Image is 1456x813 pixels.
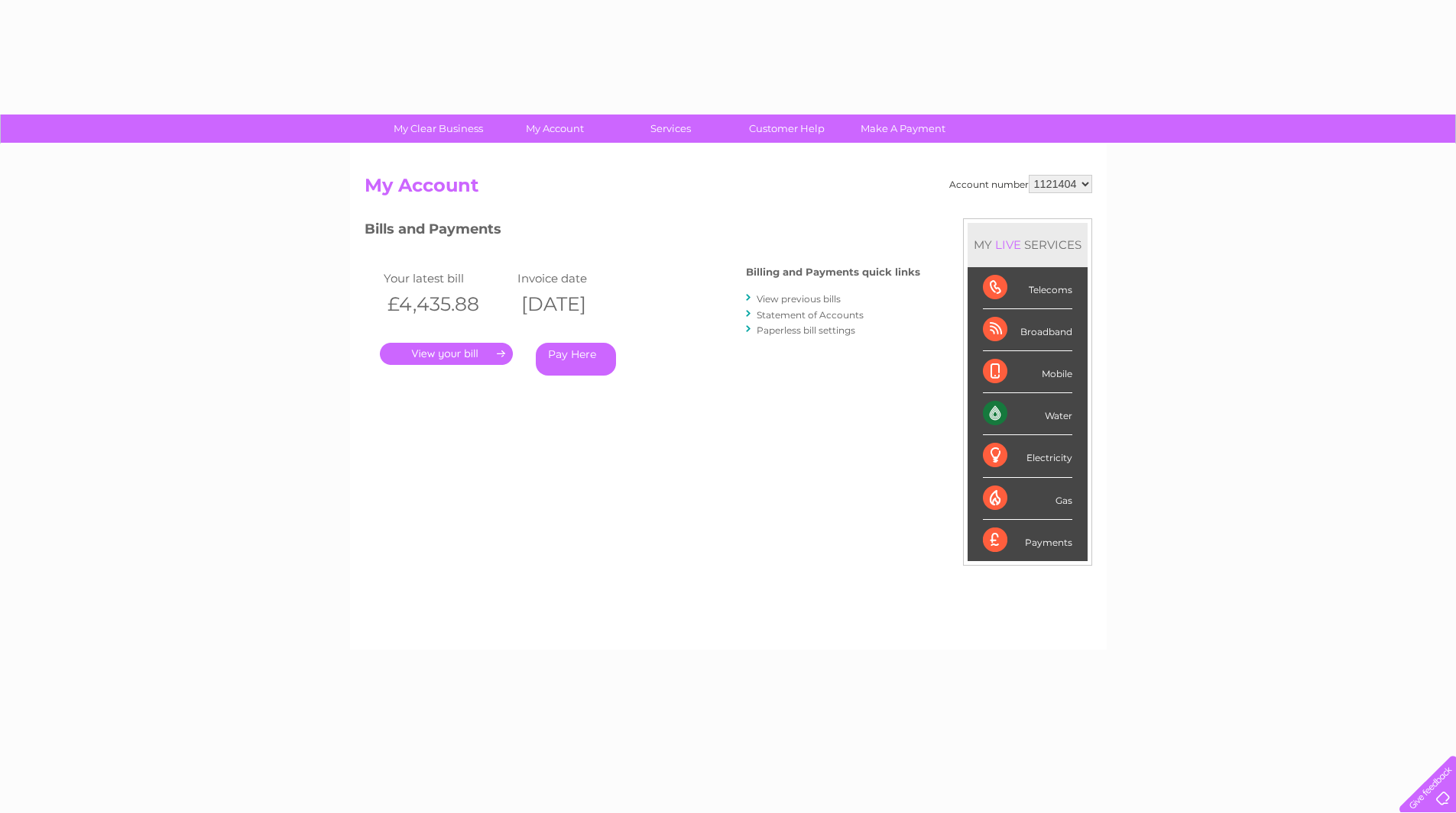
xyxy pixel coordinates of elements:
a: Paperless bill settings [757,324,855,336]
div: Water [983,393,1072,435]
a: Statement of Accounts [757,309,864,321]
a: Pay Here [536,343,616,376]
h3: Bills and Payments [365,218,920,245]
div: Payments [983,520,1072,561]
a: . [380,343,513,365]
th: [DATE] [514,289,647,320]
div: Telecoms [983,267,1072,309]
a: View previous bills [757,293,841,305]
a: Services [608,115,734,143]
div: LIVE [992,237,1024,252]
a: Customer Help [724,115,850,143]
div: Mobile [983,351,1072,393]
th: £4,435.88 [380,289,514,320]
td: Your latest bill [380,268,514,289]
div: Account number [949,175,1092,193]
h4: Billing and Payments quick links [746,266,920,278]
a: My Clear Business [375,115,501,143]
div: Electricity [983,435,1072,477]
div: MY SERVICES [968,223,1088,266]
a: My Account [491,115,618,143]
td: Invoice date [514,268,647,289]
a: Make A Payment [840,115,966,143]
div: Broadband [983,309,1072,351]
h2: My Account [365,175,1092,204]
div: Gas [983,478,1072,520]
